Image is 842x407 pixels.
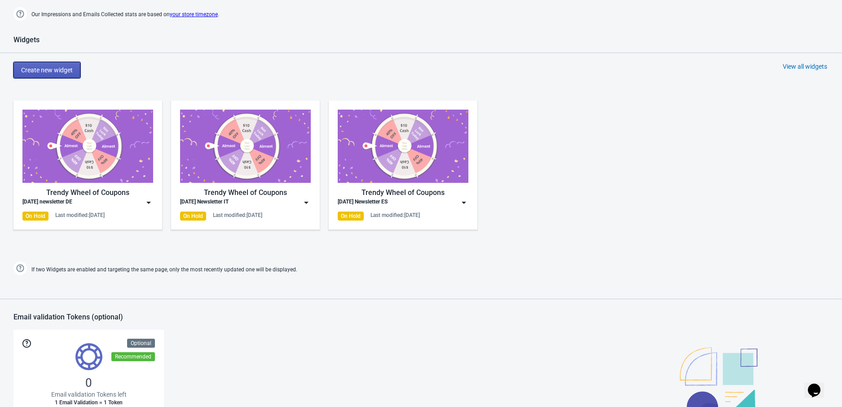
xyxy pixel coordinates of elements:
[13,62,80,78] button: Create new widget
[21,66,73,74] span: Create new widget
[51,390,127,399] span: Email validation Tokens left
[338,110,468,183] img: trendy_game.png
[338,187,468,198] div: Trendy Wheel of Coupons
[302,198,311,207] img: dropdown.png
[31,262,297,277] span: If two Widgets are enabled and targeting the same page, only the most recently updated one will b...
[22,187,153,198] div: Trendy Wheel of Coupons
[180,198,229,207] div: [DATE] Newsletter IT
[22,110,153,183] img: trendy_game.png
[85,376,92,390] span: 0
[55,212,105,219] div: Last modified: [DATE]
[127,339,155,348] div: Optional
[783,62,827,71] div: View all widgets
[370,212,420,219] div: Last modified: [DATE]
[180,212,206,221] div: On Hold
[111,352,155,361] div: Recommended
[22,198,72,207] div: [DATE] newsletter DE
[31,7,219,22] span: Our Impressions and Emails Collected stats are based on .
[22,212,48,221] div: On Hold
[338,198,388,207] div: [DATE] Newsletter ES
[180,187,311,198] div: Trendy Wheel of Coupons
[213,212,262,219] div: Last modified: [DATE]
[170,11,218,18] a: your store timezone
[180,110,311,183] img: trendy_game.png
[338,212,364,221] div: On Hold
[804,371,833,398] iframe: chat widget
[75,343,102,370] img: tokens.svg
[55,399,123,406] span: 1 Email Validation = 1 Token
[13,7,27,21] img: help.png
[459,198,468,207] img: dropdown.png
[13,261,27,275] img: help.png
[144,198,153,207] img: dropdown.png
